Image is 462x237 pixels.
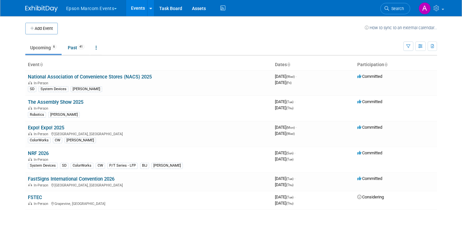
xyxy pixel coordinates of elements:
img: Alex Madrid [419,2,431,15]
span: [DATE] [275,195,295,199]
img: ExhibitDay [25,6,58,12]
span: (Tue) [286,177,293,181]
span: [DATE] [275,99,295,104]
span: [DATE] [275,157,293,161]
a: How to sync to an external calendar... [365,25,437,30]
a: FastSigns International Convention 2026 [28,176,114,182]
span: (Sun) [286,151,293,155]
div: SD [60,163,68,169]
img: In-Person Event [28,183,32,186]
span: In-Person [34,158,50,162]
span: [DATE] [275,125,297,130]
span: Search [389,6,404,11]
th: Participation [355,59,437,70]
a: NRF 2026 [28,150,49,156]
img: In-Person Event [28,132,32,135]
div: System Devices [39,86,68,92]
div: Robotics [28,112,46,118]
span: Committed [357,74,382,79]
span: [DATE] [275,80,291,85]
span: Committed [357,150,382,155]
span: In-Person [34,202,50,206]
span: (Thu) [286,202,293,205]
span: (Thu) [286,106,293,110]
div: ColorWorks [28,137,51,143]
span: Committed [357,125,382,130]
button: Add Event [25,23,58,34]
span: - [294,150,295,155]
th: Dates [272,59,355,70]
a: FSTEC [28,195,42,200]
a: Past41 [63,41,89,54]
div: [PERSON_NAME] [65,137,96,143]
span: - [294,176,295,181]
div: BIJ [140,163,149,169]
a: Expo! Expo! 2025 [28,125,64,131]
span: Committed [357,99,382,104]
div: [PERSON_NAME] [151,163,183,169]
a: Upcoming6 [25,41,62,54]
div: System Devices [28,163,58,169]
span: - [294,99,295,104]
div: [GEOGRAPHIC_DATA], [GEOGRAPHIC_DATA] [28,131,270,136]
a: National Association of Convenience Stores (NACS) 2025 [28,74,152,80]
span: In-Person [34,81,50,85]
span: (Tue) [286,196,293,199]
span: 41 [77,44,85,49]
span: In-Person [34,132,50,136]
div: ColorWorks [71,163,93,169]
span: [DATE] [275,182,293,187]
div: SD [28,86,36,92]
span: - [294,195,295,199]
a: Sort by Participation Type [384,62,387,67]
th: Event [25,59,272,70]
a: Sort by Event Name [40,62,43,67]
a: Search [380,3,410,14]
span: - [296,74,297,79]
div: CW [53,137,62,143]
span: 6 [51,44,57,49]
img: In-Person Event [28,158,32,161]
a: The Assembly Show 2025 [28,99,83,105]
img: In-Person Event [28,106,32,110]
span: (Tue) [286,158,293,161]
div: [PERSON_NAME] [48,112,80,118]
span: [DATE] [275,201,293,206]
span: (Mon) [286,126,295,129]
div: CW [96,163,105,169]
span: (Fri) [286,81,291,85]
a: Sort by Start Date [287,62,290,67]
span: (Wed) [286,132,295,136]
span: [DATE] [275,105,293,110]
span: (Tue) [286,100,293,104]
img: In-Person Event [28,81,32,84]
span: [DATE] [275,74,297,79]
span: [DATE] [275,176,295,181]
div: Grapevine, [GEOGRAPHIC_DATA] [28,201,270,206]
div: P/T Series - LFP [107,163,138,169]
span: (Wed) [286,75,295,78]
div: [GEOGRAPHIC_DATA], [GEOGRAPHIC_DATA] [28,182,270,187]
span: [DATE] [275,131,295,136]
span: - [296,125,297,130]
span: In-Person [34,106,50,111]
span: In-Person [34,183,50,187]
img: In-Person Event [28,202,32,205]
span: Committed [357,176,382,181]
span: [DATE] [275,150,295,155]
span: Considering [357,195,384,199]
span: (Thu) [286,183,293,187]
div: [PERSON_NAME] [71,86,102,92]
